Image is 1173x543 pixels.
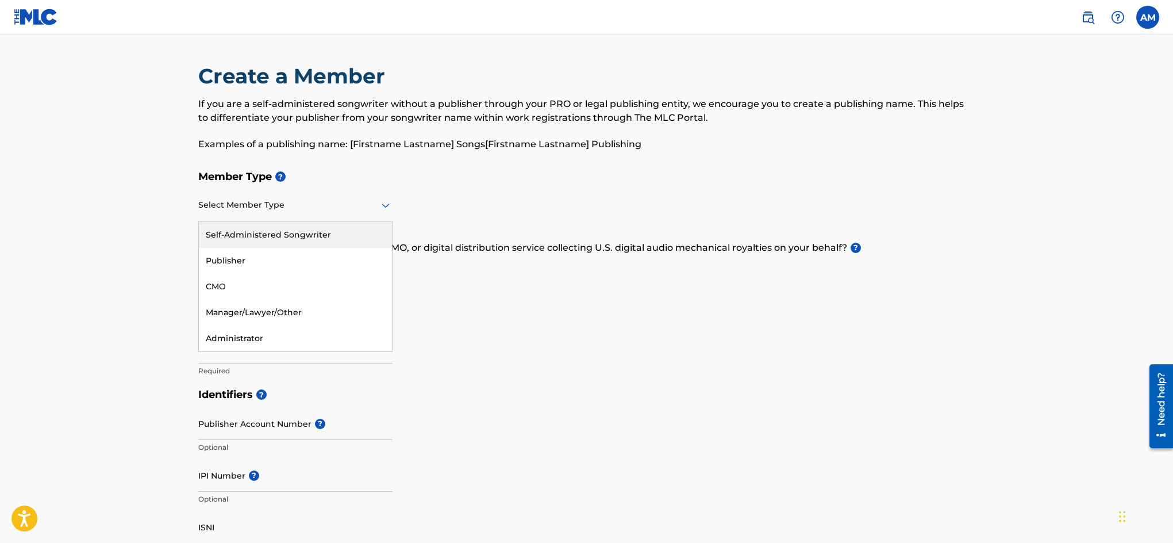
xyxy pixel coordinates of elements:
p: Optional [198,442,393,453]
h2: Create a Member [198,63,391,89]
div: Help [1106,6,1129,29]
h5: Member Name [198,307,975,331]
div: CMO [199,274,392,300]
p: Do you have a publisher, administrator, CMO, or digital distribution service collecting U.S. digi... [198,241,975,255]
p: If you are a self-administered songwriter without a publisher through your PRO or legal publishin... [198,97,975,125]
span: ? [256,389,267,400]
span: ? [315,419,325,429]
div: Drag [1119,499,1126,534]
h5: Member Type [198,165,975,189]
div: User Menu [1136,6,1159,29]
span: ? [249,471,259,481]
span: ? [851,243,861,253]
img: search [1081,10,1095,24]
div: Administrator [199,326,392,351]
p: Examples of a publishing name: [Firstname Lastname] Songs[Firstname Lastname] Publishing [198,137,975,151]
div: Manager/Lawyer/Other [199,300,392,326]
iframe: Resource Center [1141,360,1173,453]
h5: Identifiers [198,383,975,407]
img: MLC Logo [14,9,58,25]
iframe: Chat Widget [1116,488,1173,543]
a: Public Search [1076,6,1099,29]
p: Required [198,366,393,376]
span: ? [275,171,286,182]
div: Publisher [199,248,392,274]
p: Optional [198,494,393,504]
div: Self-Administered Songwriter [199,222,392,248]
img: help [1111,10,1125,24]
